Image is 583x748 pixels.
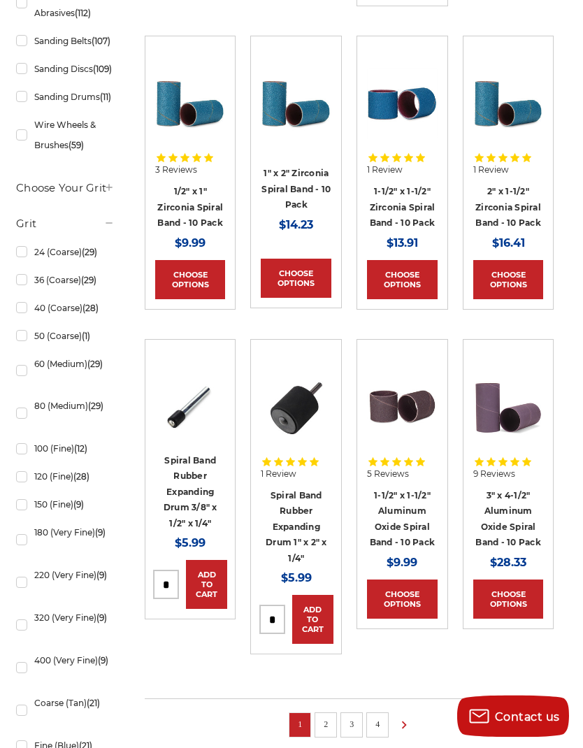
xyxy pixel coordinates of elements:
span: 1 Review [367,166,403,175]
span: (29) [88,401,103,412]
span: (28) [73,472,89,482]
a: 320 (Very Fine) [16,606,115,645]
img: 2" x 1-1/2" Spiral Bands Zirconia Aluminum [473,69,544,140]
a: 1 [293,717,307,733]
a: BHA's 1 inch x 2 inch rubber drum bottom profile, for reliable spiral band attachment. [261,350,331,443]
button: Contact us [457,696,569,738]
span: (11) [100,92,111,103]
span: (109) [93,64,112,75]
a: 4 [370,717,384,733]
a: 40 (Coarse) [16,296,115,321]
span: (1) [82,331,90,342]
span: (12) [74,444,87,454]
img: Angled view of a rubber drum adapter for die grinders, designed for a snug fit with abrasive spir... [155,373,226,443]
a: 2" x 1-1/2" Zirconia Spiral Band - 10 Pack [475,187,541,229]
a: 2 [319,717,333,733]
span: $9.99 [175,237,206,250]
span: $5.99 [175,537,206,550]
a: 36 (Coarse) [16,268,115,293]
span: (21) [87,698,100,709]
img: 1-1/2" x 1-1/2" Zirc Spiral Bands [367,69,438,140]
a: 180 (Very Fine) [16,521,115,560]
span: (112) [75,8,91,19]
a: Choose Options [473,580,544,619]
span: (9) [96,613,107,624]
span: 1 Review [473,166,509,175]
a: Add to Cart [292,596,333,645]
span: 5 Reviews [367,470,409,479]
span: $9.99 [387,556,417,570]
span: (9) [98,656,108,666]
a: 50 (Coarse) [16,324,115,349]
a: Wire Wheels & Brushes [16,113,115,158]
a: 60 (Medium) [16,352,115,391]
img: 1-1/2" x 1-1/2" Spiral Bands Aluminum Oxide [367,373,438,443]
a: 1-1/2" x 1-1/2" Zirc Spiral Bands [367,47,438,139]
a: Choose Options [367,261,438,300]
a: 220 (Very Fine) [16,563,115,603]
h5: Choose Your Grit [16,180,115,197]
span: 1 Review [261,470,296,479]
a: Sanding Belts [16,29,115,54]
span: (28) [82,303,99,314]
a: 3 [345,717,359,733]
a: 1" x 2" Zirconia Spiral Band - 10 Pack [261,168,331,210]
span: (9) [96,570,107,581]
a: Choose Options [367,580,438,619]
a: 2" x 1-1/2" Spiral Bands Zirconia Aluminum [473,47,544,139]
a: Choose Options [473,261,544,300]
span: 3 Reviews [155,166,197,175]
a: 1-1/2" x 1-1/2" Aluminum Oxide Spiral Band - 10 Pack [370,491,436,549]
a: 1/2" x 1" Spiral Bands Zirconia [155,47,226,139]
a: Add to Cart [186,561,227,610]
span: (9) [73,500,84,510]
a: 100 (Fine) [16,437,115,461]
span: (9) [95,528,106,538]
a: Coarse (Tan) [16,691,115,731]
span: Contact us [495,710,560,724]
a: 150 (Fine) [16,493,115,517]
a: Spiral Band Rubber Expanding Drum 3/8" x 1/2" x 1/4" [164,456,217,529]
a: 3" x 4-1/2" Spiral Bands Aluminum Oxide [473,350,544,443]
a: Sanding Discs [16,57,115,82]
a: 120 (Fine) [16,465,115,489]
a: Choose Options [261,259,331,299]
img: 3" x 4-1/2" Spiral Bands Aluminum Oxide [473,373,544,443]
h5: Grit [16,216,115,233]
a: 400 (Very Fine) [16,649,115,688]
span: $14.23 [279,219,313,232]
img: 1/2" x 1" Spiral Bands Zirconia [155,69,226,140]
span: $13.91 [387,237,418,250]
span: $28.33 [490,556,526,570]
a: 1-1/2" x 1-1/2" Zirconia Spiral Band - 10 Pack [370,187,436,229]
span: (107) [92,36,110,47]
a: Spiral Band Rubber Expanding Drum 1" x 2" x 1/4" [266,491,327,564]
a: Angled view of a rubber drum adapter for die grinders, designed for a snug fit with abrasive spir... [155,350,226,443]
a: 3" x 4-1/2" Aluminum Oxide Spiral Band - 10 Pack [475,491,541,549]
span: (29) [87,359,103,370]
span: (29) [81,275,96,286]
a: Sanding Drums [16,85,115,110]
span: $5.99 [281,572,312,585]
img: 1" x 2" Spiral Bands Zirconia [261,69,331,140]
a: 1-1/2" x 1-1/2" Spiral Bands Aluminum Oxide [367,350,438,443]
span: $16.41 [492,237,525,250]
img: BHA's 1 inch x 2 inch rubber drum bottom profile, for reliable spiral band attachment. [261,373,331,443]
a: Choose Options [155,261,226,300]
a: 1/2" x 1" Zirconia Spiral Band - 10 Pack [157,187,223,229]
span: 9 Reviews [473,470,515,479]
a: 1" x 2" Spiral Bands Zirconia [261,47,331,139]
a: 24 (Coarse) [16,240,115,265]
span: (29) [82,247,97,258]
a: 80 (Medium) [16,394,115,433]
span: (59) [69,141,84,151]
